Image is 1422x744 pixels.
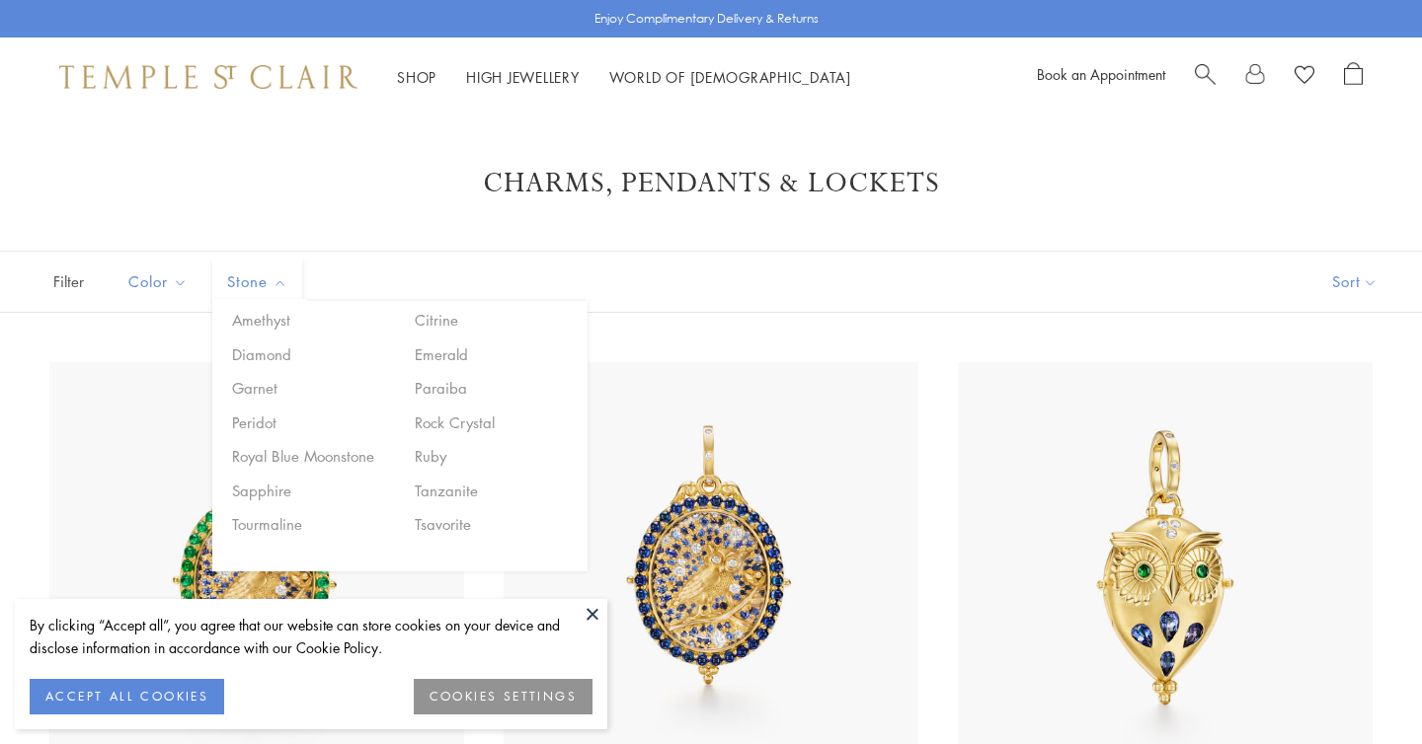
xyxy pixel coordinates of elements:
button: Show sort by [1288,252,1422,312]
a: View Wishlist [1295,62,1314,92]
button: Stone [212,260,302,304]
span: Stone [217,269,302,294]
nav: Main navigation [397,65,851,90]
img: Temple St. Clair [59,65,357,89]
a: Search [1195,62,1216,92]
h1: Charms, Pendants & Lockets [79,166,1343,201]
a: Open Shopping Bag [1344,62,1363,92]
button: ACCEPT ALL COOKIES [30,679,224,714]
button: COOKIES SETTINGS [414,679,592,714]
span: Color [118,269,202,294]
iframe: Gorgias live chat messenger [1323,651,1402,724]
a: Book an Appointment [1037,64,1165,84]
a: World of [DEMOGRAPHIC_DATA]World of [DEMOGRAPHIC_DATA] [609,67,851,87]
div: By clicking “Accept all”, you agree that our website can store cookies on your device and disclos... [30,614,592,659]
a: ShopShop [397,67,436,87]
p: Enjoy Complimentary Delivery & Returns [594,9,819,29]
button: Color [114,260,202,304]
a: High JewelleryHigh Jewellery [466,67,580,87]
